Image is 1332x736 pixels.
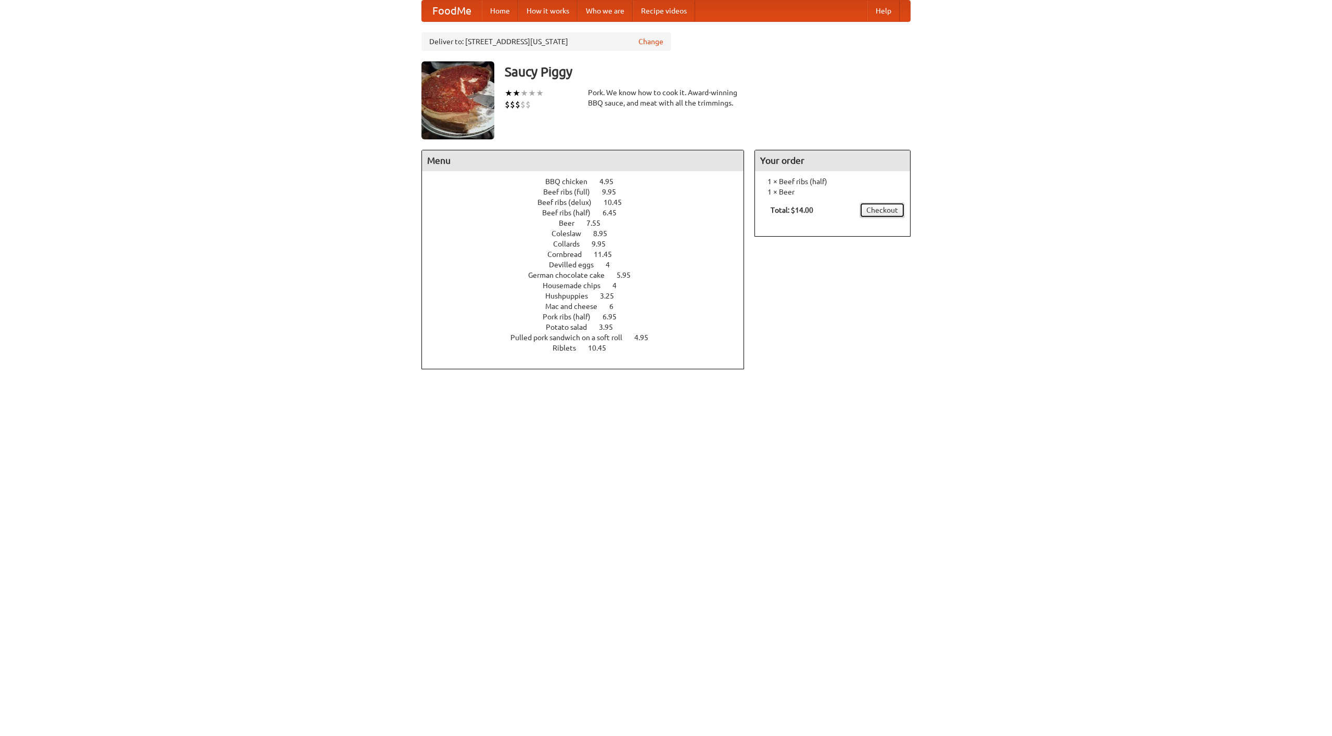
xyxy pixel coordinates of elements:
a: How it works [518,1,578,21]
a: FoodMe [422,1,482,21]
span: Devilled eggs [549,261,604,269]
li: ★ [513,87,520,99]
li: $ [505,99,510,110]
a: Who we are [578,1,633,21]
li: 1 × Beef ribs (half) [760,176,905,187]
span: 6.45 [603,209,627,217]
li: ★ [505,87,513,99]
a: Riblets 10.45 [553,344,625,352]
a: Beef ribs (full) 9.95 [543,188,635,196]
a: Help [867,1,900,21]
a: Pork ribs (half) 6.95 [543,313,636,321]
li: 1 × Beer [760,187,905,197]
a: Checkout [860,202,905,218]
span: Pork ribs (half) [543,313,601,321]
span: 4.95 [599,177,624,186]
a: Housemade chips 4 [543,281,636,290]
li: $ [510,99,515,110]
span: Pulled pork sandwich on a soft roll [510,333,633,342]
a: Coleslaw 8.95 [552,229,626,238]
div: Deliver to: [STREET_ADDRESS][US_STATE] [421,32,671,51]
span: Coleslaw [552,229,592,238]
h3: Saucy Piggy [505,61,911,82]
a: BBQ chicken 4.95 [545,177,633,186]
span: Potato salad [546,323,597,331]
span: 6 [609,302,624,311]
div: Pork. We know how to cook it. Award-winning BBQ sauce, and meat with all the trimmings. [588,87,744,108]
span: Beef ribs (half) [542,209,601,217]
span: 3.25 [600,292,624,300]
span: Beer [559,219,585,227]
li: $ [526,99,531,110]
span: 8.95 [593,229,618,238]
a: Beef ribs (delux) 10.45 [537,198,641,206]
li: ★ [528,87,536,99]
span: Hushpuppies [545,292,598,300]
a: Recipe videos [633,1,695,21]
span: Housemade chips [543,281,611,290]
span: 4 [606,261,620,269]
a: Cornbread 11.45 [547,250,631,259]
h4: Your order [755,150,910,171]
li: ★ [520,87,528,99]
a: German chocolate cake 5.95 [528,271,650,279]
span: Beef ribs (delux) [537,198,602,206]
h4: Menu [422,150,744,171]
a: Potato salad 3.95 [546,323,632,331]
span: 7.55 [586,219,611,227]
span: 5.95 [617,271,641,279]
img: angular.jpg [421,61,494,139]
span: 10.45 [604,198,632,206]
span: Riblets [553,344,586,352]
a: Mac and cheese 6 [545,302,633,311]
span: 4 [612,281,627,290]
span: Collards [553,240,590,248]
a: Beer 7.55 [559,219,620,227]
li: $ [520,99,526,110]
span: 3.95 [599,323,623,331]
span: 10.45 [588,344,617,352]
span: 9.95 [602,188,626,196]
b: Total: $14.00 [771,206,813,214]
span: 11.45 [594,250,622,259]
a: Home [482,1,518,21]
li: $ [515,99,520,110]
a: Collards 9.95 [553,240,625,248]
a: Devilled eggs 4 [549,261,629,269]
span: Beef ribs (full) [543,188,600,196]
span: BBQ chicken [545,177,598,186]
span: Mac and cheese [545,302,608,311]
span: 9.95 [592,240,616,248]
span: 4.95 [634,333,659,342]
a: Change [638,36,663,47]
span: German chocolate cake [528,271,615,279]
li: ★ [536,87,544,99]
a: Hushpuppies 3.25 [545,292,633,300]
a: Pulled pork sandwich on a soft roll 4.95 [510,333,668,342]
a: Beef ribs (half) 6.45 [542,209,636,217]
span: 6.95 [603,313,627,321]
span: Cornbread [547,250,592,259]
